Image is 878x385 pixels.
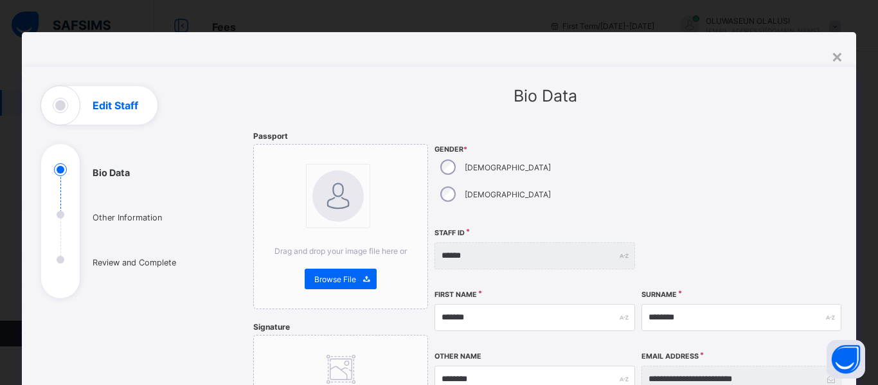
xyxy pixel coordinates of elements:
span: Drag and drop your image file here or [274,246,407,256]
label: Other Name [435,352,481,361]
label: Staff ID [435,229,465,237]
span: Gender [435,145,634,154]
label: [DEMOGRAPHIC_DATA] [465,163,551,172]
label: Email Address [641,352,699,361]
label: First Name [435,291,477,299]
span: Browse File [314,274,356,284]
h1: Edit Staff [93,100,138,111]
span: Bio Data [514,86,577,105]
span: Signature [253,322,290,332]
button: Open asap [827,340,865,379]
label: [DEMOGRAPHIC_DATA] [465,190,551,199]
div: × [831,45,843,67]
img: bannerImage [312,170,364,222]
label: Surname [641,291,677,299]
span: Passport [253,131,288,141]
div: bannerImageDrag and drop your image file here orBrowse File [253,144,428,309]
